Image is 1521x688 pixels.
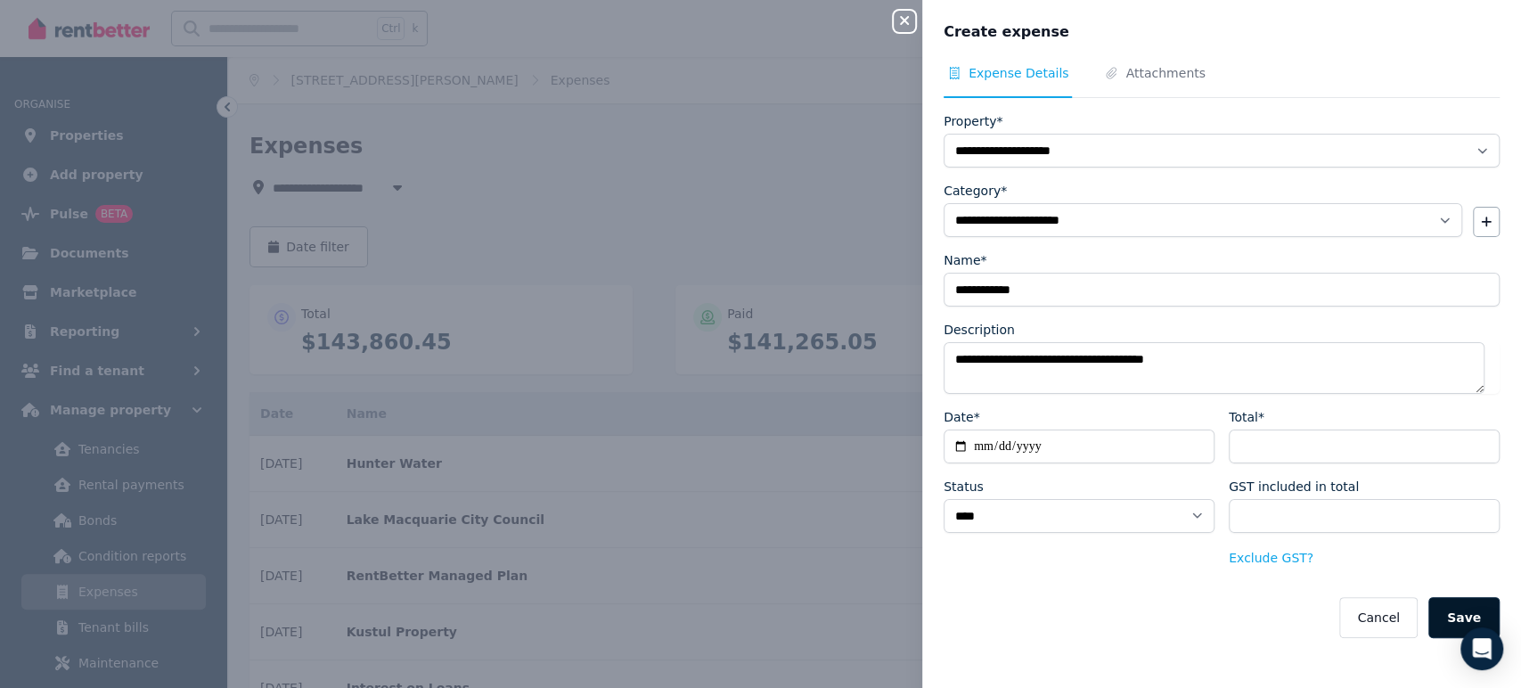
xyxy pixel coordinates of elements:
[944,64,1500,98] nav: Tabs
[1460,627,1503,670] div: Open Intercom Messenger
[944,321,1015,339] label: Description
[944,408,979,426] label: Date*
[1229,408,1264,426] label: Total*
[944,112,1002,130] label: Property*
[1428,597,1500,638] button: Save
[1229,549,1313,567] button: Exclude GST?
[969,64,1068,82] span: Expense Details
[944,182,1007,200] label: Category*
[1229,478,1359,496] label: GST included in total
[944,251,986,269] label: Name*
[1125,64,1205,82] span: Attachments
[1339,597,1417,638] button: Cancel
[944,21,1069,43] span: Create expense
[944,478,984,496] label: Status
